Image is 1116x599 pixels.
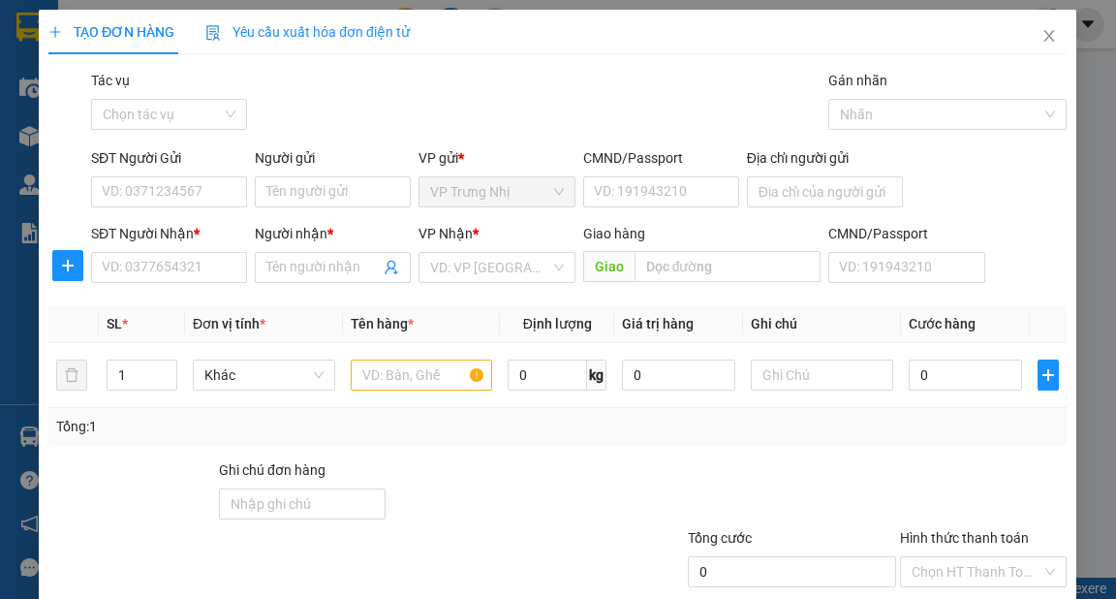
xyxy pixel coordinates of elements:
span: Giao hàng [583,226,645,241]
div: SĐT Người Nhận [91,223,247,244]
div: CMND/Passport [583,147,739,169]
span: Cước hàng [909,316,976,331]
span: Khác [204,361,324,390]
span: Đơn vị tính [193,316,265,331]
span: Tên hàng [351,316,414,331]
th: Ghi chú [744,305,902,343]
button: plus [52,250,83,281]
span: Tổng cước [688,530,752,546]
span: Giao [583,251,635,282]
label: Gán nhãn [829,73,888,88]
span: plus [48,25,62,39]
span: TẠO ĐƠN HÀNG [48,24,174,40]
input: Dọc đường [635,251,821,282]
span: plus [1038,367,1058,383]
span: Giá trị hàng [623,316,695,331]
div: SĐT Người Gửi [91,147,247,169]
div: Người nhận [256,223,412,244]
div: Địa chỉ người gửi [747,147,903,169]
span: VP Trưng Nhị [431,177,564,206]
div: Người gửi [256,147,412,169]
input: Ghi Chú [752,360,894,391]
input: VD: Bàn, Ghế [351,360,493,391]
button: delete [56,360,87,391]
span: user-add [385,260,400,275]
span: close [1042,28,1058,44]
span: VP Nhận [419,226,474,241]
span: kg [588,360,607,391]
span: SL [108,316,123,331]
label: Hình thức thanh toán [901,530,1030,546]
label: Ghi chú đơn hàng [219,462,325,478]
input: 0 [623,360,736,391]
label: Tác vụ [91,73,130,88]
span: Định lượng [523,316,592,331]
button: plus [1038,360,1059,391]
div: Tổng: 1 [56,416,432,437]
span: Yêu cầu xuất hóa đơn điện tử [205,24,410,40]
span: plus [53,258,82,273]
input: Địa chỉ của người gửi [747,176,903,207]
div: CMND/Passport [829,223,985,244]
input: Ghi chú đơn hàng [219,489,386,520]
img: icon [205,25,221,41]
button: Close [1023,10,1077,64]
div: VP gửi [419,147,575,169]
